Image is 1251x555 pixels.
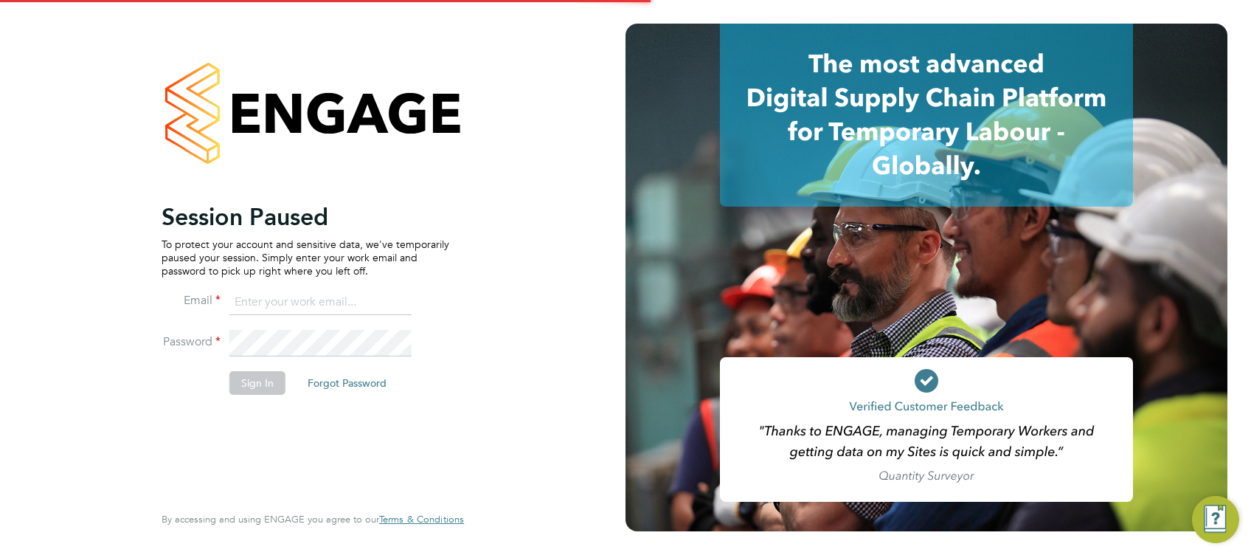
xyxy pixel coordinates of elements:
[296,371,398,395] button: Forgot Password
[229,371,285,395] button: Sign In
[162,293,221,308] label: Email
[162,513,464,525] span: By accessing and using ENGAGE you agree to our
[229,289,412,316] input: Enter your work email...
[162,334,221,350] label: Password
[162,238,449,278] p: To protect your account and sensitive data, we've temporarily paused your session. Simply enter y...
[1192,496,1239,543] button: Engage Resource Center
[379,514,464,525] a: Terms & Conditions
[162,202,449,232] h2: Session Paused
